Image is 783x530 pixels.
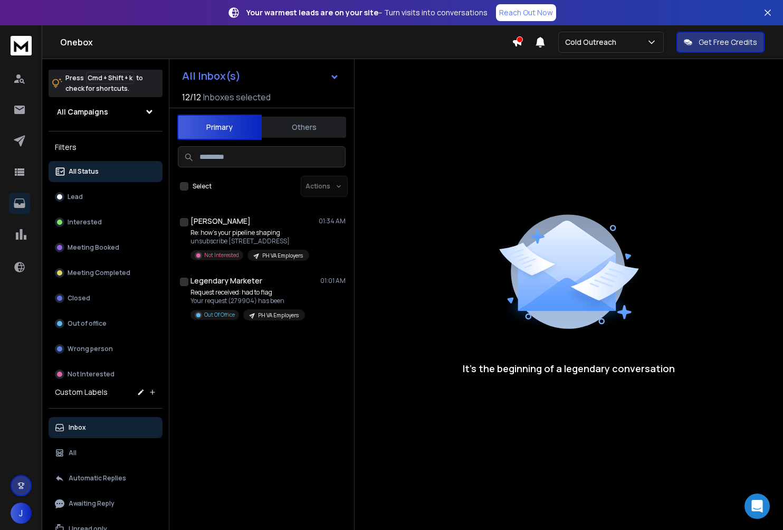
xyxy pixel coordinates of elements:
p: Closed [68,294,90,302]
label: Select [193,182,212,191]
button: J [11,503,32,524]
h1: Onebox [60,36,512,49]
p: Press to check for shortcuts. [65,73,143,94]
p: Out of office [68,319,107,328]
img: logo [11,36,32,55]
h1: All Campaigns [57,107,108,117]
p: Reach Out Now [499,7,553,18]
button: All Campaigns [49,101,163,122]
div: Open Intercom Messenger [744,494,770,519]
p: Awaiting Reply [69,499,114,508]
strong: Your warmest leads are on your site [246,7,378,17]
h1: Legendary Marketer [190,276,262,286]
h3: Custom Labels [55,387,108,397]
p: Out Of Office [204,311,235,319]
span: 12 / 12 [182,91,201,103]
p: All [69,449,77,457]
p: Your request (279904) has been [190,297,305,305]
button: Awaiting Reply [49,493,163,514]
button: Get Free Credits [676,32,765,53]
p: Get Free Credits [699,37,757,48]
h3: Inboxes selected [203,91,271,103]
button: Others [262,116,346,139]
p: Wrong person [68,345,113,353]
p: It’s the beginning of a legendary conversation [463,361,675,376]
button: All Status [49,161,163,182]
button: Meeting Completed [49,262,163,283]
button: Primary [177,115,262,140]
p: Interested [68,218,102,226]
button: Lead [49,186,163,207]
p: PH VA Employers [262,252,303,260]
p: Lead [68,193,83,201]
span: Cmd + Shift + k [86,72,134,84]
button: Interested [49,212,163,233]
p: Meeting Completed [68,269,130,277]
p: Automatic Replies [69,474,126,482]
p: Re: how's your pipeline shaping [190,229,309,237]
p: – Turn visits into conversations [246,7,488,18]
button: All [49,442,163,463]
h1: [PERSON_NAME] [190,216,251,226]
p: All Status [69,167,99,176]
p: 01:34 AM [319,217,346,225]
button: Wrong person [49,338,163,359]
button: Closed [49,288,163,309]
p: unsubscribe [STREET_ADDRESS] [190,237,309,245]
p: Not Interested [68,370,114,378]
p: Request received: had to flag [190,288,305,297]
p: Not Interested [204,251,239,259]
p: Cold Outreach [565,37,620,48]
p: Inbox [69,423,86,432]
a: Reach Out Now [496,4,556,21]
h1: All Inbox(s) [182,71,241,81]
h3: Filters [49,140,163,155]
button: Out of office [49,313,163,334]
button: Meeting Booked [49,237,163,258]
button: Not Interested [49,364,163,385]
p: PH VA Employers [258,311,299,319]
button: All Inbox(s) [174,65,348,87]
button: Automatic Replies [49,468,163,489]
p: Meeting Booked [68,243,119,252]
button: Inbox [49,417,163,438]
p: 01:01 AM [320,277,346,285]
